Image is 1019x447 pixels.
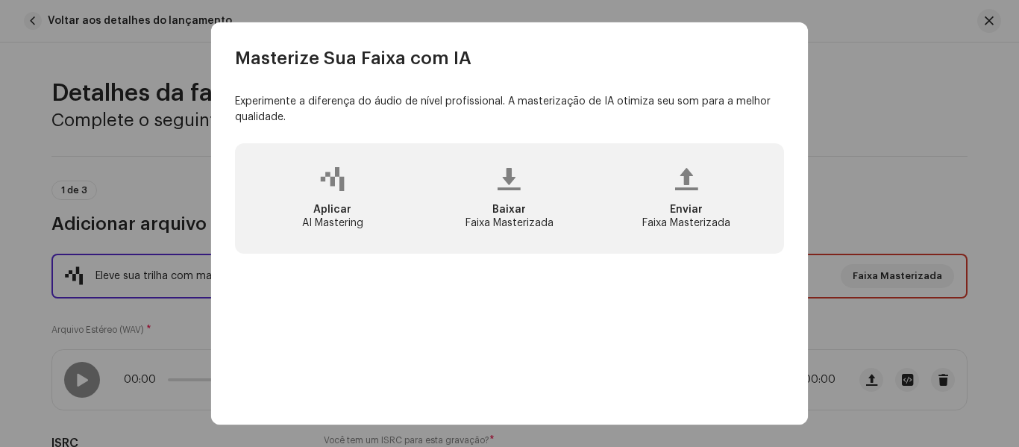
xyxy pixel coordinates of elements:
[235,46,471,70] span: Masterize Sua Faixa com IA
[235,94,784,125] p: Experimente a diferença do áudio de nível profissional. A masterização de IA otimiza seu som para...
[465,203,554,230] div: Faixa Masterizada
[492,204,526,215] span: Baixar
[302,203,363,230] div: AI Mastering
[642,203,730,230] div: Faixa Masterizada
[670,204,703,215] span: Enviar
[313,204,351,215] span: Aplicar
